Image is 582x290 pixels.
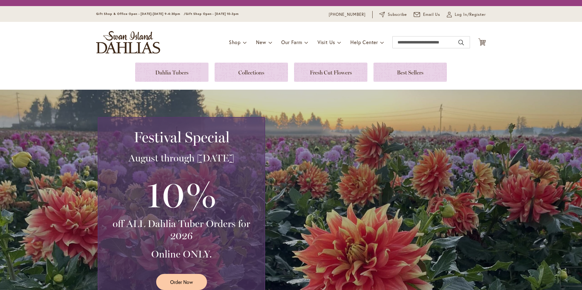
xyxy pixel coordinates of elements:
span: Visit Us [317,39,335,45]
a: [PHONE_NUMBER] [329,12,366,18]
span: Shop [229,39,241,45]
span: Gift Shop & Office Open - [DATE]-[DATE] 9-4:30pm / [96,12,186,16]
h3: August through [DATE] [106,152,257,164]
span: Order Now [170,278,193,285]
button: Search [458,38,464,47]
h2: Festival Special [106,129,257,146]
span: Log In/Register [455,12,486,18]
a: Log In/Register [447,12,486,18]
span: New [256,39,266,45]
h3: off ALL Dahlia Tuber Orders for 2026 [106,218,257,242]
span: Subscribe [388,12,407,18]
a: Subscribe [379,12,407,18]
a: store logo [96,31,160,54]
h3: Online ONLY. [106,248,257,260]
h3: 10% [106,170,257,218]
span: Email Us [423,12,440,18]
a: Email Us [414,12,440,18]
span: Help Center [350,39,378,45]
span: Gift Shop Open - [DATE] 10-3pm [186,12,239,16]
span: Our Farm [281,39,302,45]
a: Order Now [156,274,207,290]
